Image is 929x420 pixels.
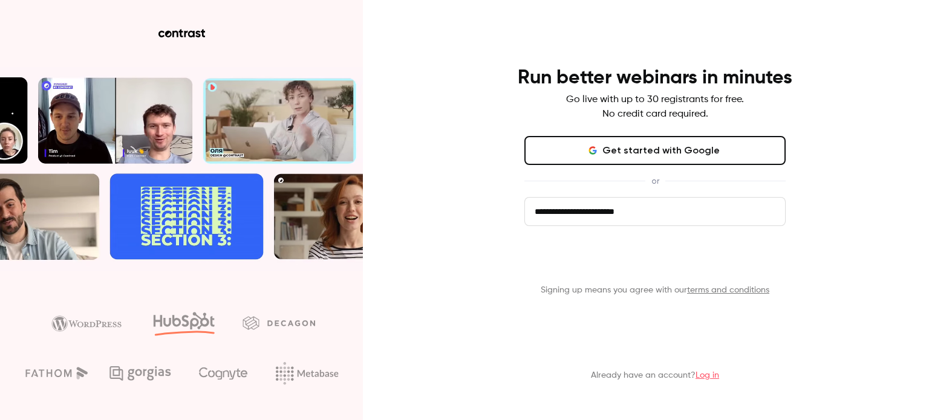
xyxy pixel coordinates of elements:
a: terms and conditions [687,286,769,294]
h4: Run better webinars in minutes [518,66,792,90]
button: Get started with Google [524,136,786,165]
button: Get started [524,245,786,274]
img: decagon [243,316,315,329]
p: Already have an account? [591,369,719,381]
span: or [645,175,665,187]
a: Log in [696,371,719,380]
p: Go live with up to 30 registrants for free. No credit card required. [566,92,744,121]
p: Signing up means you agree with our [524,284,786,296]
